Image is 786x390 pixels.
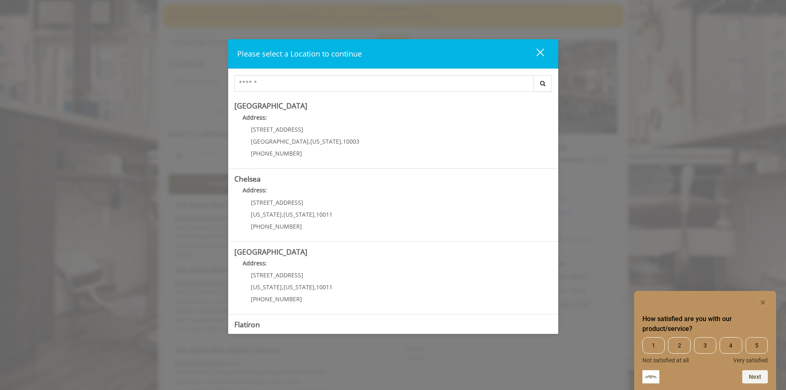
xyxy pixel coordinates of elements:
[243,113,267,121] b: Address:
[642,337,665,354] span: 1
[251,210,282,218] span: [US_STATE]
[283,283,314,291] span: [US_STATE]
[694,337,716,354] span: 3
[237,49,362,59] span: Please select a Location to continue
[251,222,302,230] span: [PHONE_NUMBER]
[282,210,283,218] span: ,
[251,125,303,133] span: [STREET_ADDRESS]
[234,75,534,92] input: Search Center
[314,283,316,291] span: ,
[720,337,742,354] span: 4
[234,247,307,257] b: [GEOGRAPHIC_DATA]
[251,199,303,206] span: [STREET_ADDRESS]
[316,210,333,218] span: 10011
[251,295,302,303] span: [PHONE_NUMBER]
[527,48,543,60] div: close dialog
[310,137,341,145] span: [US_STATE]
[251,271,303,279] span: [STREET_ADDRESS]
[243,259,267,267] b: Address:
[642,314,768,334] h2: How satisfied are you with our product/service? Select an option from 1 to 5, with 1 being Not sa...
[283,210,314,218] span: [US_STATE]
[251,149,302,157] span: [PHONE_NUMBER]
[314,210,316,218] span: ,
[742,370,768,383] button: Next question
[234,101,307,111] b: [GEOGRAPHIC_DATA]
[642,357,689,364] span: Not satisfied at all
[234,75,552,96] div: Center Select
[234,319,260,329] b: Flatiron
[251,137,309,145] span: [GEOGRAPHIC_DATA]
[733,357,768,364] span: Very satisfied
[746,337,768,354] span: 5
[343,137,359,145] span: 10003
[668,337,690,354] span: 2
[538,80,548,86] i: Search button
[521,45,549,62] button: close dialog
[309,137,310,145] span: ,
[243,186,267,194] b: Address:
[234,174,261,184] b: Chelsea
[758,298,768,307] button: Hide survey
[316,283,333,291] span: 10011
[642,298,768,383] div: How satisfied are you with our product/service? Select an option from 1 to 5, with 1 being Not sa...
[341,137,343,145] span: ,
[251,283,282,291] span: [US_STATE]
[642,337,768,364] div: How satisfied are you with our product/service? Select an option from 1 to 5, with 1 being Not sa...
[282,283,283,291] span: ,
